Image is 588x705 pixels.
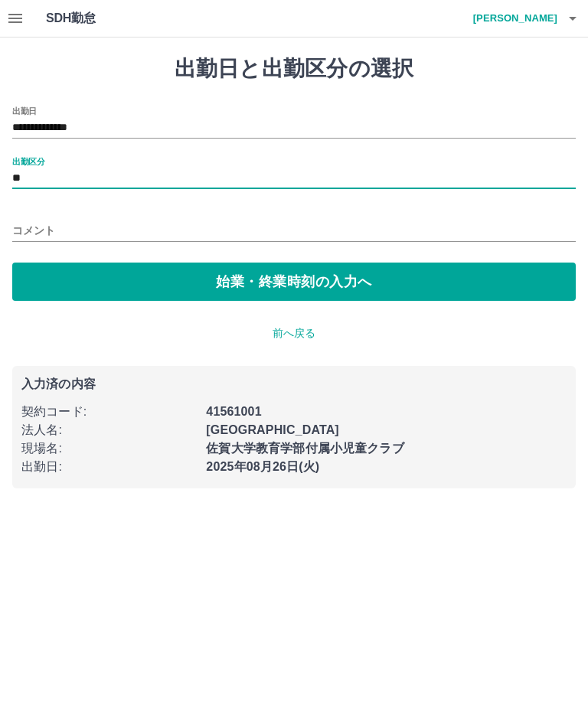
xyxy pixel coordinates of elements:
[12,105,37,116] label: 出勤日
[21,403,197,421] p: 契約コード :
[206,423,339,436] b: [GEOGRAPHIC_DATA]
[206,405,261,418] b: 41561001
[21,378,567,390] p: 入力済の内容
[12,263,576,301] button: 始業・終業時刻の入力へ
[21,421,197,439] p: 法人名 :
[12,155,44,167] label: 出勤区分
[206,460,319,473] b: 2025年08月26日(火)
[12,325,576,341] p: 前へ戻る
[206,442,403,455] b: 佐賀大学教育学部付属小児童クラブ
[21,439,197,458] p: 現場名 :
[21,458,197,476] p: 出勤日 :
[12,56,576,82] h1: 出勤日と出勤区分の選択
